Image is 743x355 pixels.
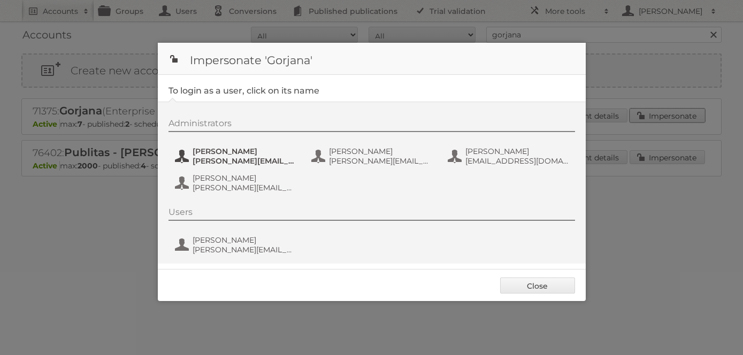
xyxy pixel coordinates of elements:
[168,118,575,132] div: Administrators
[193,183,296,192] span: [PERSON_NAME][EMAIL_ADDRESS][DOMAIN_NAME]
[193,146,296,156] span: [PERSON_NAME]
[329,146,433,156] span: [PERSON_NAME]
[329,156,433,166] span: [PERSON_NAME][EMAIL_ADDRESS][DOMAIN_NAME]
[174,172,300,194] button: [PERSON_NAME] [PERSON_NAME][EMAIL_ADDRESS][DOMAIN_NAME]
[447,145,572,167] button: [PERSON_NAME] [EMAIL_ADDRESS][DOMAIN_NAME]
[193,173,296,183] span: [PERSON_NAME]
[168,86,319,96] legend: To login as a user, click on its name
[174,145,300,167] button: [PERSON_NAME] [PERSON_NAME][EMAIL_ADDRESS][DOMAIN_NAME]
[310,145,436,167] button: [PERSON_NAME] [PERSON_NAME][EMAIL_ADDRESS][DOMAIN_NAME]
[174,234,300,256] button: [PERSON_NAME] [PERSON_NAME][EMAIL_ADDRESS][PERSON_NAME][DOMAIN_NAME]
[465,146,569,156] span: [PERSON_NAME]
[193,156,296,166] span: [PERSON_NAME][EMAIL_ADDRESS][DOMAIN_NAME]
[465,156,569,166] span: [EMAIL_ADDRESS][DOMAIN_NAME]
[158,43,586,75] h1: Impersonate 'Gorjana'
[500,277,575,294] a: Close
[193,235,296,245] span: [PERSON_NAME]
[193,245,296,254] span: [PERSON_NAME][EMAIL_ADDRESS][PERSON_NAME][DOMAIN_NAME]
[168,207,575,221] div: Users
